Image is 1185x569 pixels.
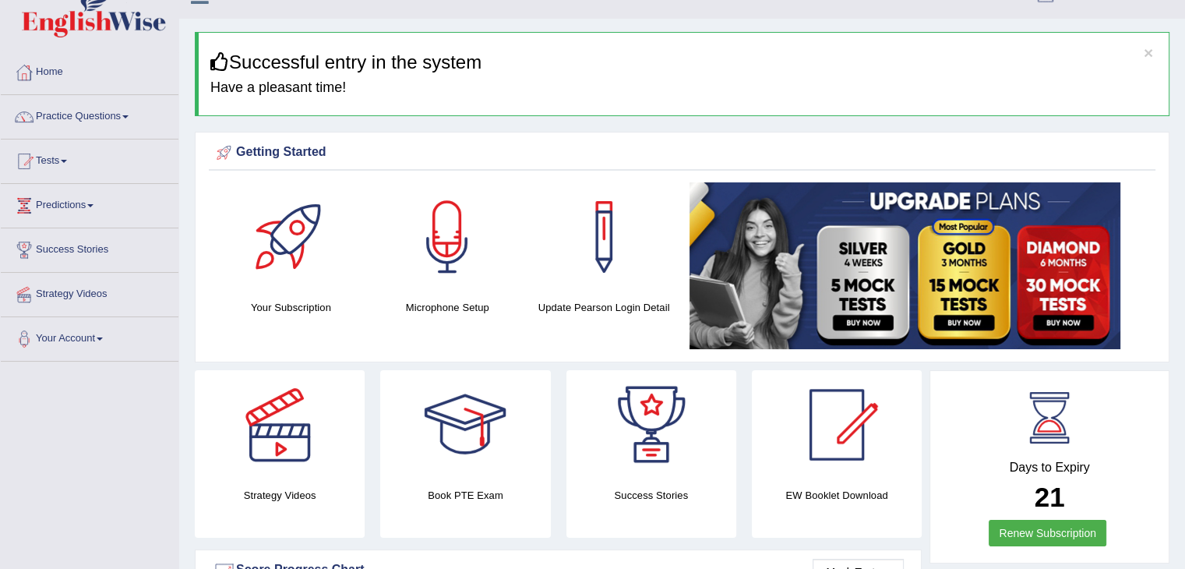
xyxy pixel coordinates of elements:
a: Strategy Videos [1,273,178,312]
h4: Days to Expiry [947,461,1151,475]
a: Tests [1,140,178,178]
img: small5.jpg [689,182,1120,349]
h3: Successful entry in the system [210,52,1157,72]
a: Home [1,51,178,90]
h4: EW Booklet Download [752,487,922,504]
button: × [1144,44,1153,61]
h4: Your Subscription [220,299,361,316]
a: Success Stories [1,228,178,267]
h4: Success Stories [566,487,736,504]
a: Predictions [1,184,178,223]
div: Getting Started [213,141,1151,164]
a: Renew Subscription [989,520,1106,546]
h4: Strategy Videos [195,487,365,504]
a: Practice Questions [1,95,178,134]
h4: Book PTE Exam [380,487,550,504]
h4: Update Pearson Login Detail [534,299,675,316]
b: 21 [1035,482,1065,512]
a: Your Account [1,317,178,356]
h4: Microphone Setup [377,299,518,316]
h4: Have a pleasant time! [210,80,1157,96]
